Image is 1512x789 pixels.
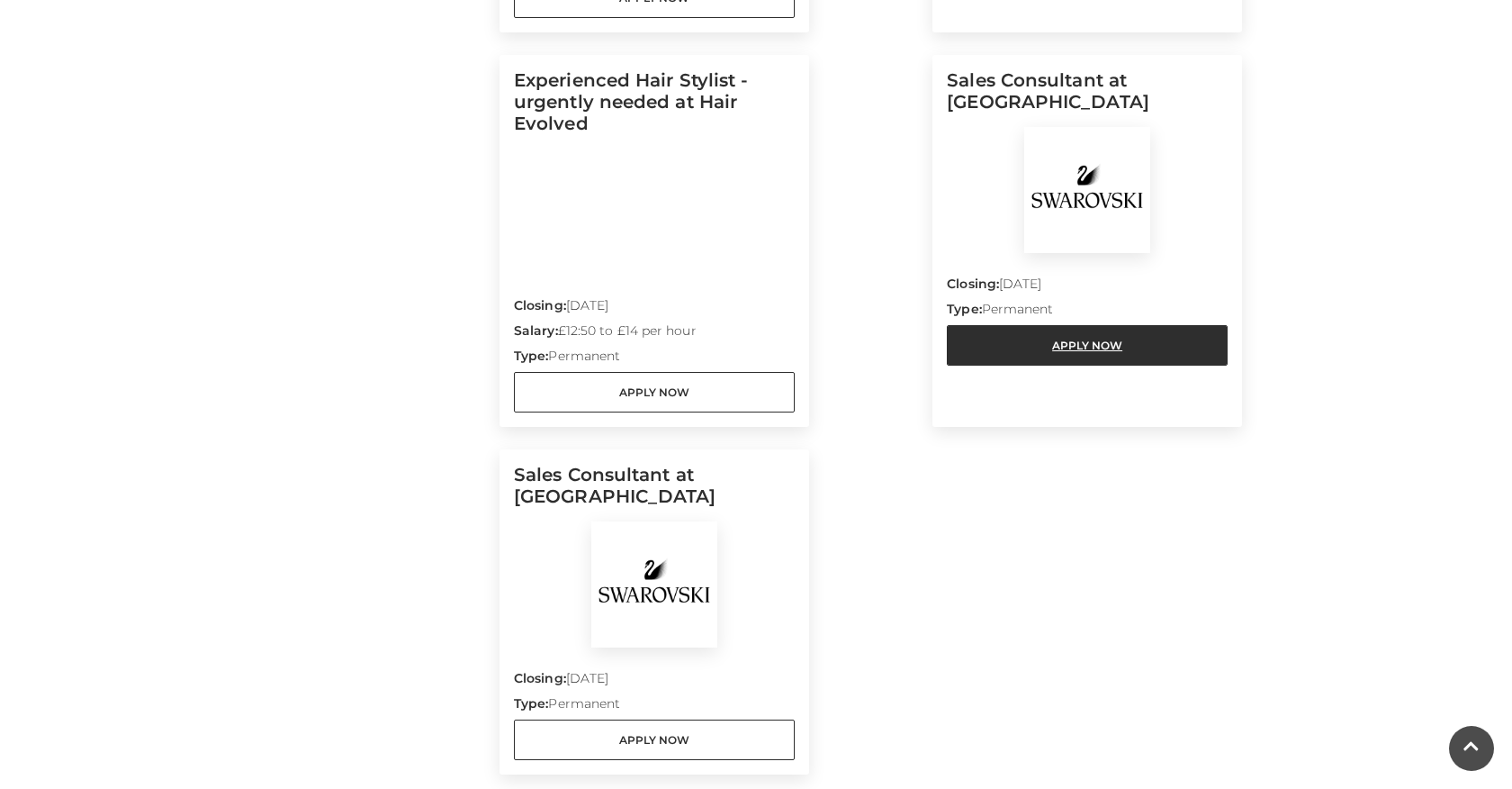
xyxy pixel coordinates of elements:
p: [DATE] [514,669,795,694]
strong: Type: [514,348,548,364]
h5: Sales Consultant at [GEOGRAPHIC_DATA] [947,69,1228,127]
p: [DATE] [947,275,1228,300]
strong: Closing: [514,297,566,313]
a: Apply Now [514,720,795,760]
h5: Experienced Hair Stylist - urgently needed at Hair Evolved [514,69,795,149]
a: Apply Now [514,372,795,413]
p: Permanent [514,347,795,372]
strong: Type: [514,695,548,712]
a: Apply Now [947,325,1228,366]
strong: Type: [947,301,981,317]
strong: Closing: [947,276,999,292]
p: Permanent [514,694,795,720]
p: Permanent [947,300,1228,325]
strong: Salary: [514,322,558,339]
strong: Closing: [514,670,566,686]
h5: Sales Consultant at [GEOGRAPHIC_DATA] [514,464,795,521]
p: [DATE] [514,296,795,322]
img: Swarovski [1024,127,1150,253]
img: Swarovski [591,521,717,648]
p: £12:50 to £14 per hour [514,322,795,347]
